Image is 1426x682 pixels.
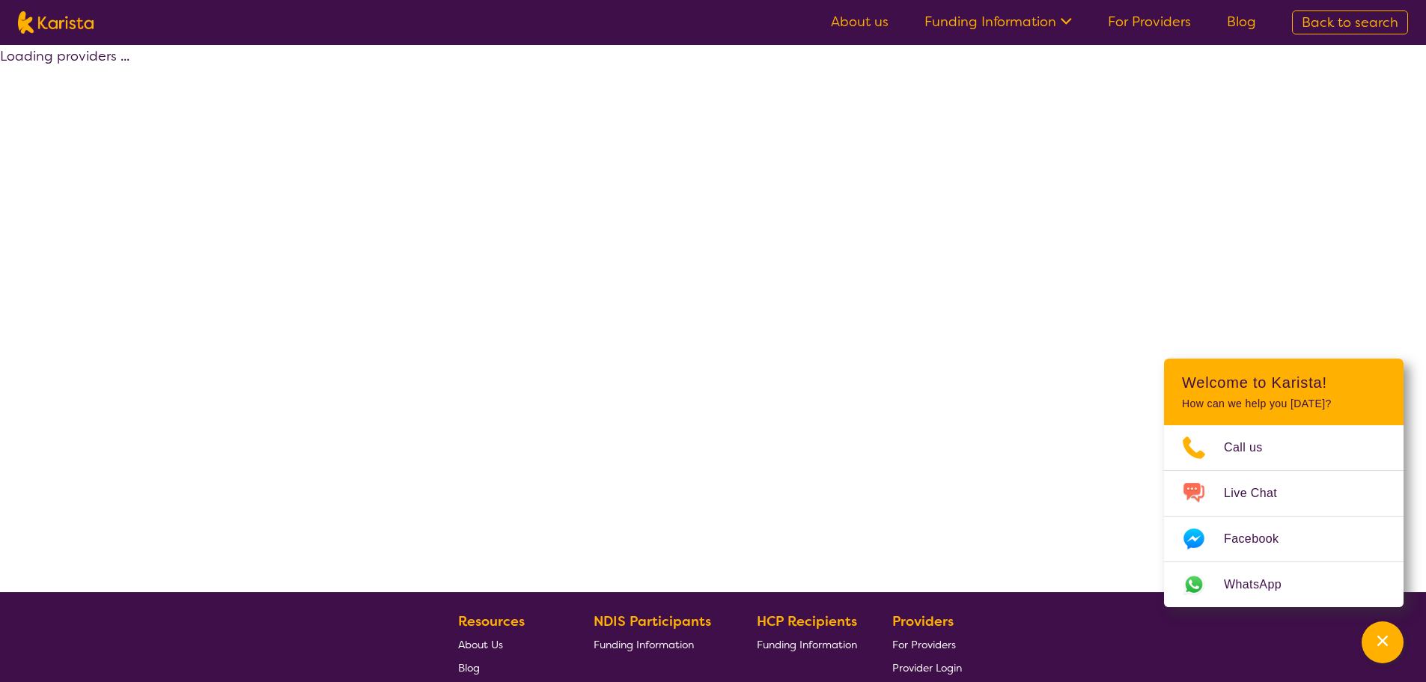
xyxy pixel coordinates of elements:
[1224,528,1296,550] span: Facebook
[757,612,857,630] b: HCP Recipients
[594,633,722,656] a: Funding Information
[458,612,525,630] b: Resources
[1164,425,1404,607] ul: Choose channel
[892,633,962,656] a: For Providers
[1302,13,1398,31] span: Back to search
[458,633,558,656] a: About Us
[892,656,962,679] a: Provider Login
[458,656,558,679] a: Blog
[892,638,956,651] span: For Providers
[1164,562,1404,607] a: Web link opens in a new tab.
[458,661,480,675] span: Blog
[1292,10,1408,34] a: Back to search
[1164,359,1404,607] div: Channel Menu
[924,13,1072,31] a: Funding Information
[1227,13,1256,31] a: Blog
[757,633,857,656] a: Funding Information
[1224,573,1299,596] span: WhatsApp
[831,13,889,31] a: About us
[1224,482,1295,505] span: Live Chat
[1108,13,1191,31] a: For Providers
[18,11,94,34] img: Karista logo
[892,612,954,630] b: Providers
[458,638,503,651] span: About Us
[757,638,857,651] span: Funding Information
[594,638,694,651] span: Funding Information
[1224,436,1281,459] span: Call us
[594,612,711,630] b: NDIS Participants
[892,661,962,675] span: Provider Login
[1182,398,1386,410] p: How can we help you [DATE]?
[1362,621,1404,663] button: Channel Menu
[1182,374,1386,392] h2: Welcome to Karista!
